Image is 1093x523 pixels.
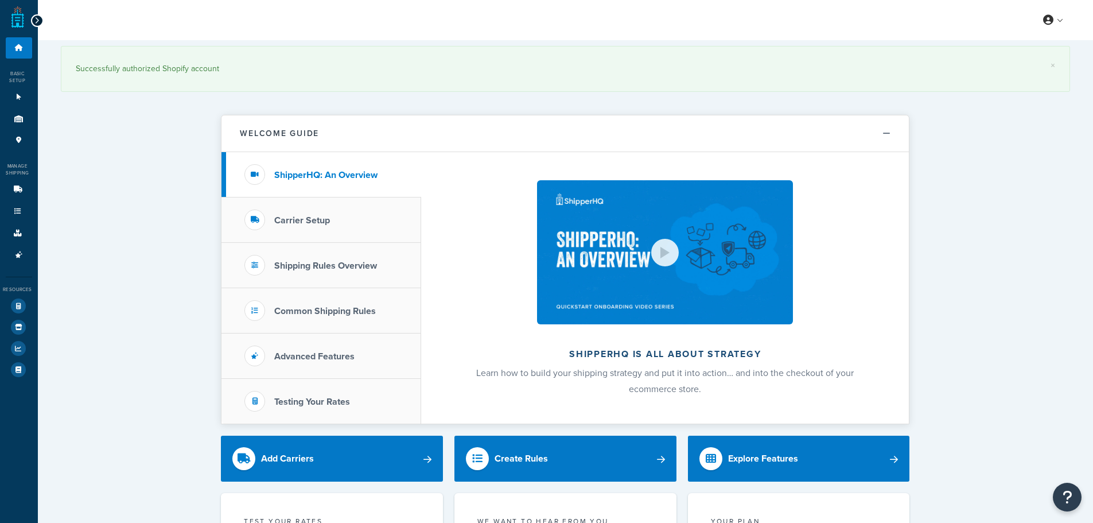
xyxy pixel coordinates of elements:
[495,451,548,467] div: Create Rules
[6,296,32,316] li: Test Your Rates
[1053,483,1082,512] button: Open Resource Center
[221,115,909,152] button: Welcome Guide
[6,87,32,108] li: Websites
[274,351,355,362] h3: Advanced Features
[274,306,376,316] h3: Common Shipping Rules
[6,130,32,151] li: Pickup Locations
[1051,61,1055,70] a: ×
[274,261,377,271] h3: Shipping Rules Overview
[6,338,32,359] li: Analytics
[688,436,910,482] a: Explore Features
[6,37,32,59] li: Dashboard
[221,436,443,482] a: Add Carriers
[476,366,854,396] span: Learn how to build your shipping strategy and put it into action… and into the checkout of your e...
[454,436,676,482] a: Create Rules
[274,170,378,180] h3: ShipperHQ: An Overview
[6,245,32,266] li: Advanced Features
[537,180,793,324] img: ShipperHQ is all about strategy
[6,201,32,222] li: Shipping Rules
[6,179,32,200] li: Carriers
[274,397,350,407] h3: Testing Your Rates
[274,215,330,226] h3: Carrier Setup
[76,61,1055,77] div: Successfully authorized Shopify account
[452,349,878,359] h2: ShipperHQ is all about strategy
[261,451,314,467] div: Add Carriers
[6,359,32,380] li: Help Docs
[728,451,798,467] div: Explore Features
[6,109,32,130] li: Origins
[6,223,32,244] li: Boxes
[240,129,319,138] h2: Welcome Guide
[6,317,32,338] li: Marketplace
